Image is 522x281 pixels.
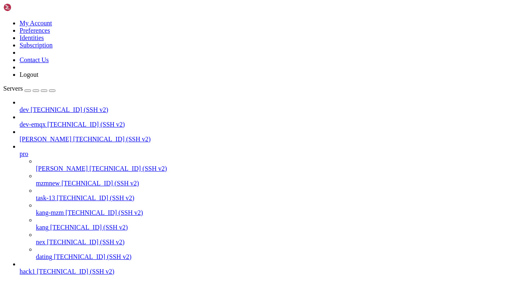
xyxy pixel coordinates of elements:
span: pro [20,150,28,157]
li: hack1 [TECHNICAL_ID] (SSH v2) [20,261,519,275]
span: [PERSON_NAME] [36,165,88,172]
a: dev-emqx [TECHNICAL_ID] (SSH v2) [20,121,519,128]
span: [PERSON_NAME] [20,136,71,143]
span: [TECHNICAL_ID] (SSH v2) [31,106,108,113]
a: dev [TECHNICAL_ID] (SSH v2) [20,106,519,114]
span: [TECHNICAL_ID] (SSH v2) [57,194,134,201]
span: kang-mzm [36,209,64,216]
span: [TECHNICAL_ID] (SSH v2) [50,224,128,231]
span: kang [36,224,49,231]
a: Servers [3,85,55,92]
li: kang [TECHNICAL_ID] (SSH v2) [36,216,519,231]
a: kang [TECHNICAL_ID] (SSH v2) [36,224,519,231]
li: dev [TECHNICAL_ID] (SSH v2) [20,99,519,114]
span: dating [36,253,52,260]
a: My Account [20,20,52,27]
span: [TECHNICAL_ID] (SSH v2) [47,239,124,245]
span: [TECHNICAL_ID] (SSH v2) [37,268,114,275]
a: Identities [20,34,44,41]
a: mzmnew [TECHNICAL_ID] (SSH v2) [36,180,519,187]
span: nex [36,239,45,245]
a: [PERSON_NAME] [TECHNICAL_ID] (SSH v2) [20,136,519,143]
li: kang-mzm [TECHNICAL_ID] (SSH v2) [36,202,519,216]
span: [TECHNICAL_ID] (SSH v2) [89,165,167,172]
span: [TECHNICAL_ID] (SSH v2) [73,136,150,143]
a: hack1 [TECHNICAL_ID] (SSH v2) [20,268,519,275]
span: Servers [3,85,23,92]
li: mzmnew [TECHNICAL_ID] (SSH v2) [36,172,519,187]
span: dev-emqx [20,121,46,128]
span: [TECHNICAL_ID] (SSH v2) [47,121,125,128]
a: nex [TECHNICAL_ID] (SSH v2) [36,239,519,246]
li: [PERSON_NAME] [TECHNICAL_ID] (SSH v2) [20,128,519,143]
li: pro [20,143,519,261]
li: dev-emqx [TECHNICAL_ID] (SSH v2) [20,114,519,128]
a: dating [TECHNICAL_ID] (SSH v2) [36,253,519,261]
a: kang-mzm [TECHNICAL_ID] (SSH v2) [36,209,519,216]
li: task-13 [TECHNICAL_ID] (SSH v2) [36,187,519,202]
span: task-13 [36,194,55,201]
li: nex [TECHNICAL_ID] (SSH v2) [36,231,519,246]
a: task-13 [TECHNICAL_ID] (SSH v2) [36,194,519,202]
a: Contact Us [20,56,49,63]
a: Subscription [20,42,53,49]
a: Preferences [20,27,50,34]
li: [PERSON_NAME] [TECHNICAL_ID] (SSH v2) [36,158,519,172]
img: Shellngn [3,3,50,11]
a: pro [20,150,519,158]
span: [TECHNICAL_ID] (SSH v2) [54,253,131,260]
a: Logout [20,71,38,78]
span: [TECHNICAL_ID] (SSH v2) [65,209,143,216]
span: dev [20,106,29,113]
li: dating [TECHNICAL_ID] (SSH v2) [36,246,519,261]
span: [TECHNICAL_ID] (SSH v2) [62,180,139,187]
span: mzmnew [36,180,60,187]
a: [PERSON_NAME] [TECHNICAL_ID] (SSH v2) [36,165,519,172]
span: hack1 [20,268,35,275]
